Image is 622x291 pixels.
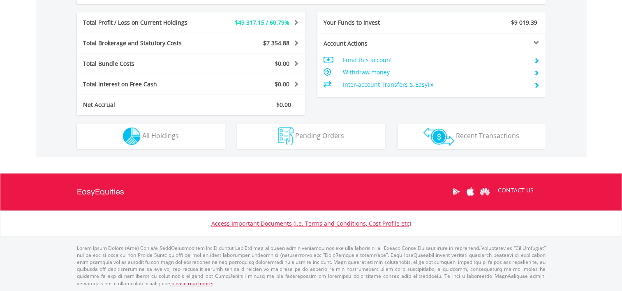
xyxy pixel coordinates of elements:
[478,179,492,204] a: Huawei
[235,18,289,26] span: $49 317.15 / 60.79%
[398,124,546,149] button: Recent Transactions
[317,18,432,27] div: Your Funds to Invest
[492,179,539,202] a: CONTACT US
[77,39,210,47] div: Total Brokerage and Statutory Costs
[237,124,385,149] button: Pending Orders
[211,219,411,227] a: Access Important Documents (i.e. Terms and Conditions, Cost Profile etc)
[77,173,124,210] a: EasyEquities
[463,179,478,204] a: Apple
[511,18,537,26] span: $9 019.39
[171,280,213,287] a: please read more:
[77,101,210,109] div: Net Accrual
[278,127,294,145] img: pending_instructions-wht.png
[456,131,519,140] span: Recent Transactions
[123,127,141,145] img: holdings-wht.png
[275,80,289,88] span: $0.00
[317,39,432,48] div: Account Actions
[449,179,463,204] a: Google Play
[423,127,454,145] img: transactions-zar-wht.png
[276,101,291,109] span: $0.00
[342,54,527,66] td: Fund this account
[263,39,289,47] span: $7 354.88
[142,131,179,140] span: All Holdings
[275,60,289,67] span: $0.00
[295,131,344,140] span: Pending Orders
[77,245,546,287] p: Lorem Ipsum Dolors (Ame) Con a/e SeddOeiusmod tem InciDiduntut Lab Etd mag aliquaen admin veniamq...
[77,18,210,27] div: Total Profit / Loss on Current Holdings
[77,60,210,68] div: Total Bundle Costs
[77,124,225,149] button: All Holdings
[77,80,210,88] div: Total Interest on Free Cash
[342,66,527,79] td: Withdraw money
[342,79,527,91] td: Inter-account Transfers & EasyFx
